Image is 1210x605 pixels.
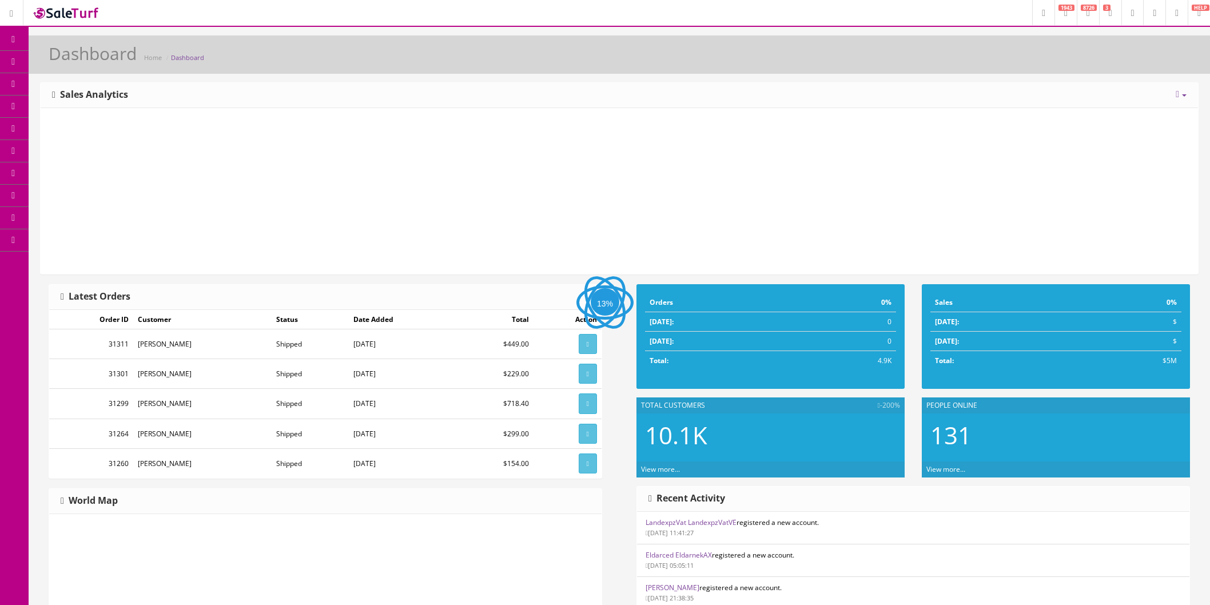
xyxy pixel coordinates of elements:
[646,561,694,570] small: [DATE] 05:05:11
[637,512,1189,544] li: registered a new account.
[794,332,896,351] td: 0
[144,53,162,62] a: Home
[878,400,900,411] span: -200%
[272,329,348,359] td: Shipped
[645,293,794,312] td: Orders
[579,424,597,444] a: View
[930,293,1077,312] td: Sales
[646,528,694,537] small: [DATE] 11:41:27
[272,359,348,389] td: Shipped
[457,389,534,419] td: $718.40
[794,312,896,332] td: 0
[49,310,133,329] td: Order ID
[645,422,896,448] h2: 10.1K
[646,518,737,527] a: LandexpzVat LandexpzVatVE
[648,493,725,504] h3: Recent Activity
[272,310,348,329] td: Status
[646,550,712,560] a: Eldarced EldarnekAX
[133,359,272,389] td: [PERSON_NAME]
[935,336,959,346] strong: [DATE]:
[636,397,905,413] div: Total Customers
[1077,332,1181,351] td: $
[52,90,128,100] h3: Sales Analytics
[1058,5,1074,11] span: 1943
[49,419,133,448] td: 31264
[1192,5,1209,11] span: HELP
[133,389,272,419] td: [PERSON_NAME]
[922,397,1190,413] div: People Online
[457,419,534,448] td: $299.00
[349,389,457,419] td: [DATE]
[1081,5,1097,11] span: 8726
[650,317,674,327] strong: [DATE]:
[1077,351,1181,371] td: $5M
[32,5,101,21] img: SaleTurf
[457,359,534,389] td: $229.00
[272,448,348,478] td: Shipped
[579,453,597,473] a: View
[349,448,457,478] td: [DATE]
[133,419,272,448] td: [PERSON_NAME]
[349,310,457,329] td: Date Added
[579,393,597,413] a: View
[272,389,348,419] td: Shipped
[794,351,896,371] td: 4.9K
[133,448,272,478] td: [PERSON_NAME]
[935,317,959,327] strong: [DATE]:
[349,359,457,389] td: [DATE]
[926,464,965,474] a: View more...
[133,329,272,359] td: [PERSON_NAME]
[49,329,133,359] td: 31311
[646,583,699,592] a: [PERSON_NAME]
[133,310,272,329] td: Customer
[1077,312,1181,332] td: $
[935,356,954,365] strong: Total:
[650,356,668,365] strong: Total:
[930,422,1181,448] h2: 131
[1103,5,1111,11] span: 3
[171,53,204,62] a: Dashboard
[49,389,133,419] td: 31299
[1077,293,1181,312] td: 0%
[49,44,137,63] h1: Dashboard
[272,419,348,448] td: Shipped
[650,336,674,346] strong: [DATE]:
[579,364,597,384] a: View
[49,359,133,389] td: 31301
[61,292,130,302] h3: Latest Orders
[534,310,602,329] td: Action
[61,496,118,506] h3: World Map
[349,419,457,448] td: [DATE]
[457,310,534,329] td: Total
[637,544,1189,577] li: registered a new account.
[646,594,694,602] small: [DATE] 21:38:35
[579,334,597,354] a: View
[457,329,534,359] td: $449.00
[49,448,133,478] td: 31260
[457,448,534,478] td: $154.00
[349,329,457,359] td: [DATE]
[794,293,896,312] td: 0%
[641,464,680,474] a: View more...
